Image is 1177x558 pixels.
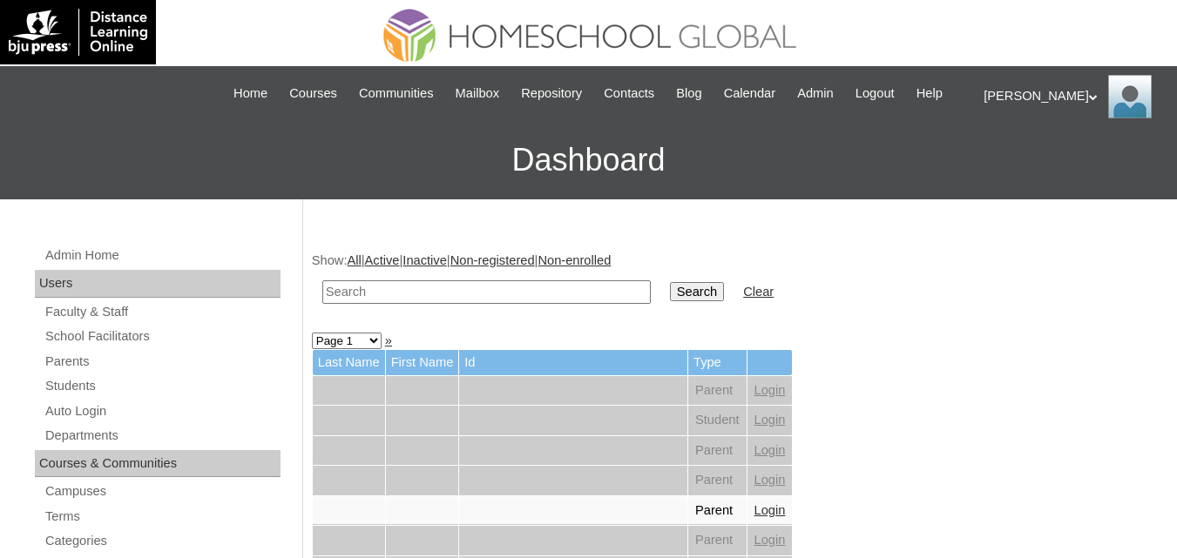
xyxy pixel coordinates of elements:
span: Courses [289,84,337,104]
div: Users [35,270,281,298]
input: Search [670,282,724,301]
span: Repository [521,84,582,104]
a: Blog [667,84,710,104]
a: Parents [44,351,281,373]
a: Courses [281,84,346,104]
a: Non-registered [450,253,535,267]
a: Students [44,375,281,397]
span: Home [233,84,267,104]
td: Parent [688,436,747,466]
a: Login [754,443,786,457]
a: Login [754,413,786,427]
td: Type [688,350,747,375]
img: Ariane Ebuen [1108,75,1152,118]
a: Faculty & Staff [44,301,281,323]
a: Mailbox [447,84,509,104]
a: Login [754,473,786,487]
a: Departments [44,425,281,447]
a: Categories [44,530,281,552]
a: Clear [743,285,774,299]
a: Terms [44,506,281,528]
td: Id [459,350,687,375]
a: All [347,253,361,267]
td: Parent [688,466,747,495]
a: Contacts [595,84,663,104]
td: First Name [386,350,459,375]
span: Contacts [604,84,654,104]
a: Active [365,253,400,267]
input: Search [322,280,651,304]
a: Login [754,383,786,397]
a: Login [754,503,786,517]
span: Blog [676,84,701,104]
div: Show: | | | | [312,252,1160,313]
a: Communities [350,84,443,104]
span: Help [917,84,943,104]
span: Mailbox [456,84,500,104]
td: Parent [688,376,747,406]
div: [PERSON_NAME] [984,75,1160,118]
td: Student [688,406,747,435]
a: » [385,333,392,347]
a: Non-enrolled [538,253,611,267]
a: Auto Login [44,400,281,422]
a: Repository [512,84,591,104]
a: Home [225,84,276,104]
td: Last Name [313,350,385,375]
a: Login [754,533,786,547]
span: Communities [359,84,434,104]
a: School Facilitators [44,326,281,347]
a: Calendar [715,84,784,104]
h3: Dashboard [9,121,1168,199]
span: Calendar [724,84,775,104]
a: Campuses [44,481,281,502]
td: Parent [688,526,747,555]
a: Logout [847,84,903,104]
a: Help [908,84,951,104]
a: Admin Home [44,245,281,266]
span: Logout [856,84,895,104]
a: Admin [788,84,842,104]
a: Inactive [402,253,447,267]
img: logo-white.png [9,9,147,56]
td: Parent [688,496,747,526]
div: Courses & Communities [35,450,281,478]
span: Admin [797,84,834,104]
